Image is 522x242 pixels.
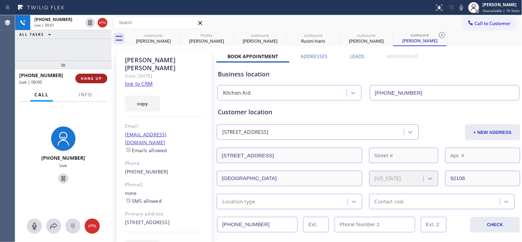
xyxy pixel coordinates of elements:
a: [PHONE_NUMBER] [125,168,169,175]
span: Info [79,92,92,98]
input: Ext. 2 [421,217,447,232]
span: Call [34,92,49,98]
div: Phone2 [125,181,204,189]
input: Apt. # [445,148,520,163]
button: ALL TASKS [15,30,58,39]
div: [PERSON_NAME] [394,38,446,44]
div: none [125,189,204,205]
div: Dwight Hufman [234,31,286,46]
div: Rusini Haris [287,38,339,44]
div: [PERSON_NAME] [PERSON_NAME] [125,56,204,72]
div: Customer location [218,107,519,117]
button: Open directory [46,219,61,234]
input: Phone Number [217,217,298,232]
span: Live | 00:01 [34,23,54,28]
span: HANG UP [81,76,102,81]
label: Membership [387,53,418,60]
input: Phone Number [370,85,520,101]
input: ZIP [445,171,520,186]
div: Garrett Tyler [394,31,446,45]
span: ALL TASKS [19,32,44,37]
div: Phone [125,159,204,167]
input: Search [114,17,206,28]
div: outbound [287,33,339,38]
span: [PHONE_NUMBER] [42,155,85,161]
a: [EMAIL_ADDRESS][DOMAIN_NAME] [125,131,167,146]
div: Garrett Tyler [341,31,393,46]
div: [PERSON_NAME] [181,38,233,44]
div: Kitchen Aid [223,89,251,97]
button: Hang up [85,219,100,234]
a: link to CRM [125,80,153,87]
div: [PERSON_NAME] [127,38,179,44]
button: Info [75,88,96,102]
div: outbound [341,33,393,38]
div: Rusini Haris [287,31,339,46]
button: Mute [457,3,466,12]
label: SMS allowed [125,198,162,204]
button: Call [30,88,53,102]
button: HANG UP [75,74,107,83]
div: Alfonso Oh [181,31,233,46]
div: Contact role [375,198,404,206]
button: Mute [27,219,42,234]
input: Address [217,148,362,163]
button: + NEW ADDRESS [465,124,520,140]
button: Hang up [98,18,107,28]
div: outbound [127,33,179,38]
button: CHECK [470,217,520,233]
span: Live [60,162,67,168]
label: Book Appointment [228,53,278,60]
button: Hold Customer [85,18,95,28]
div: Primary address [125,210,204,218]
input: Emails allowed [126,148,131,152]
input: SMS allowed [126,198,131,203]
div: [PERSON_NAME] [234,38,286,44]
button: Call to Customer [463,17,515,30]
div: Profile [181,33,233,38]
div: Business location [218,70,519,79]
div: Since: [DATE] [125,72,204,80]
div: [PERSON_NAME] [341,38,393,44]
input: Phone Number 2 [334,217,415,232]
div: [STREET_ADDRESS] [125,219,204,227]
input: Street # [369,148,438,163]
div: outbound [394,32,446,38]
div: outbound [234,33,286,38]
input: City [217,171,362,186]
button: Open dialpad [65,219,81,234]
div: Location type [222,198,255,206]
span: [PHONE_NUMBER] [34,17,72,22]
span: Live | 00:00 [19,79,42,85]
div: Amy Schireson [127,31,179,46]
button: Hold Customer [58,173,68,184]
span: Unavailable | 1h 5min [483,8,520,13]
div: Email [125,122,204,130]
label: Addresses [301,53,328,60]
span: Call to Customer [475,20,511,27]
span: [PHONE_NUMBER] [19,72,63,78]
div: [STREET_ADDRESS] [222,128,268,136]
div: [PERSON_NAME] [483,2,520,8]
button: copy [125,96,160,112]
input: Ext. [303,217,329,232]
label: Emails allowed [125,147,167,154]
label: Leads [350,53,365,60]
